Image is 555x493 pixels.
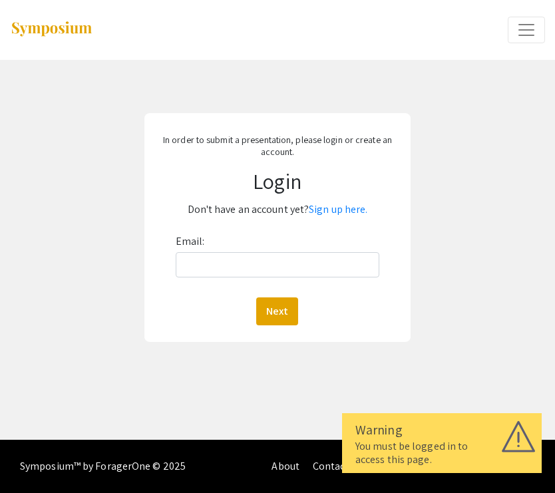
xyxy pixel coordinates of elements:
[10,21,93,39] img: Symposium by ForagerOne
[355,420,528,440] div: Warning
[150,168,405,194] h1: Login
[508,17,545,43] button: Expand or Collapse Menu
[355,440,528,466] div: You must be logged in to access this page.
[150,199,405,220] p: Don't have an account yet?
[150,134,405,158] p: In order to submit a presentation, please login or create an account.
[313,459,363,473] a: Contact Us
[256,297,298,325] button: Next
[309,202,367,216] a: Sign up here.
[20,440,186,493] div: Symposium™ by ForagerOne © 2025
[176,231,205,252] label: Email:
[272,459,299,473] a: About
